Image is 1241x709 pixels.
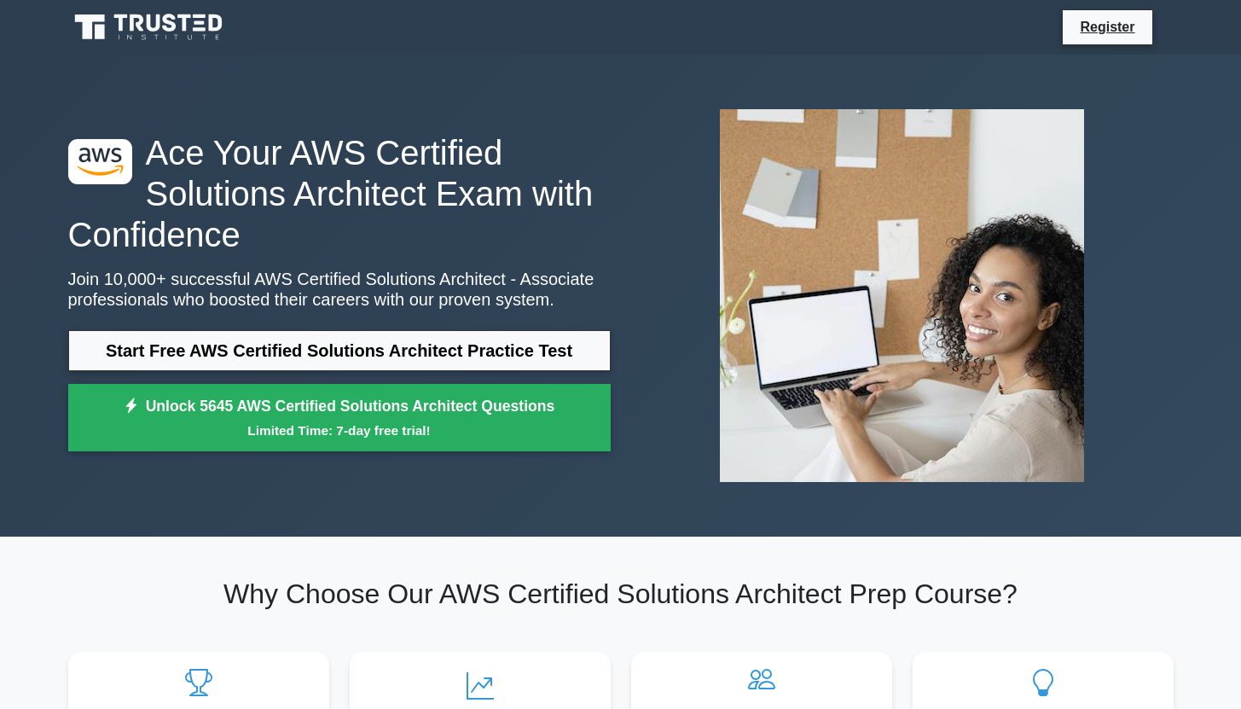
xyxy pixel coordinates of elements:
[68,330,611,371] a: Start Free AWS Certified Solutions Architect Practice Test
[68,269,611,310] p: Join 10,000+ successful AWS Certified Solutions Architect - Associate professionals who boosted t...
[68,578,1174,610] h2: Why Choose Our AWS Certified Solutions Architect Prep Course?
[68,384,611,452] a: Unlock 5645 AWS Certified Solutions Architect QuestionsLimited Time: 7-day free trial!
[68,132,611,255] h1: Ace Your AWS Certified Solutions Architect Exam with Confidence
[1070,16,1145,38] a: Register
[90,421,589,440] small: Limited Time: 7-day free trial!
